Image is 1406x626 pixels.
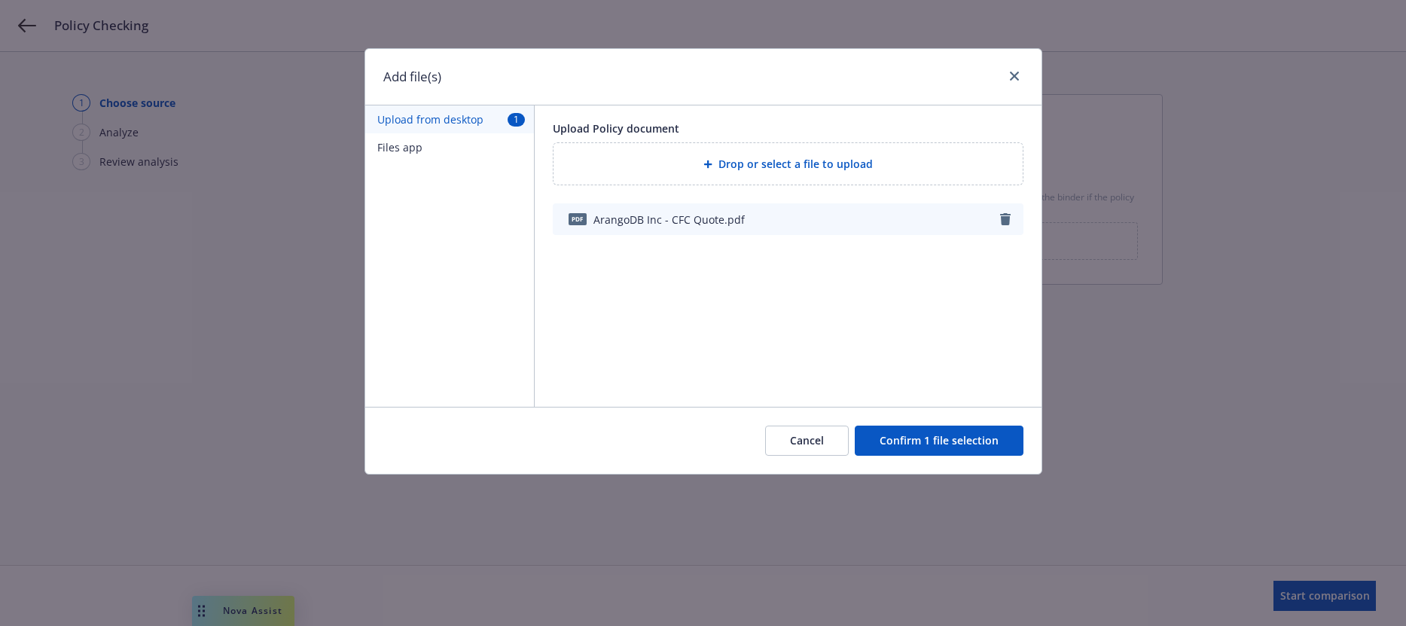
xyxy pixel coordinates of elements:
[508,113,525,126] span: 1
[1005,67,1023,85] a: close
[765,426,849,456] button: Cancel
[553,142,1023,185] div: Drop or select a file to upload
[553,121,1023,136] div: Upload Policy document
[855,426,1023,456] button: Confirm 1 file selection
[365,105,534,133] button: Upload from desktop1
[383,67,441,87] h1: Add file(s)
[365,133,534,161] button: Files app
[718,156,873,172] span: Drop or select a file to upload
[593,212,745,227] span: ArangoDB Inc - CFC Quote.pdf
[569,213,587,224] span: pdf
